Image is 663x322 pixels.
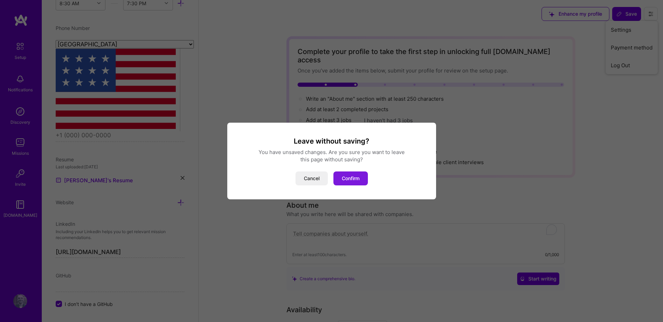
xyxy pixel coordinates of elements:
div: You have unsaved changes. Are you sure you want to leave [236,148,428,156]
button: Confirm [333,171,368,185]
h3: Leave without saving? [236,137,428,146]
div: this page without saving? [236,156,428,163]
div: modal [227,123,436,199]
button: Cancel [295,171,328,185]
